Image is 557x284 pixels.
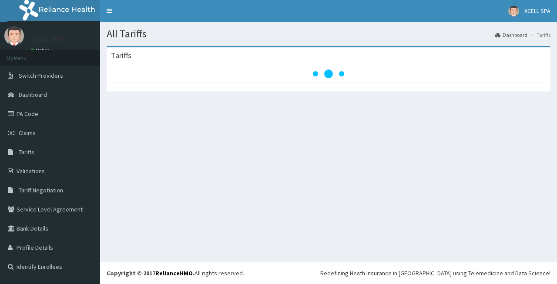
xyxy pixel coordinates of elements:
[111,52,131,59] h3: Tariffs
[19,148,34,156] span: Tariffs
[311,56,346,91] svg: audio-loading
[30,47,51,53] a: Online
[30,35,65,43] p: XCELL SPA
[508,6,519,17] img: User Image
[524,7,550,15] span: XCELL SPA
[19,72,63,79] span: Switch Providers
[19,129,36,137] span: Claims
[155,269,193,277] a: RelianceHMO
[107,28,550,40] h1: All Tariffs
[100,262,557,284] footer: All rights reserved.
[19,91,47,99] span: Dashboard
[107,269,195,277] strong: Copyright © 2017 .
[528,31,550,39] li: Tariffs
[19,186,63,194] span: Tariff Negotiation
[4,26,24,46] img: User Image
[495,31,527,39] a: Dashboard
[320,269,550,277] div: Redefining Heath Insurance in [GEOGRAPHIC_DATA] using Telemedicine and Data Science!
